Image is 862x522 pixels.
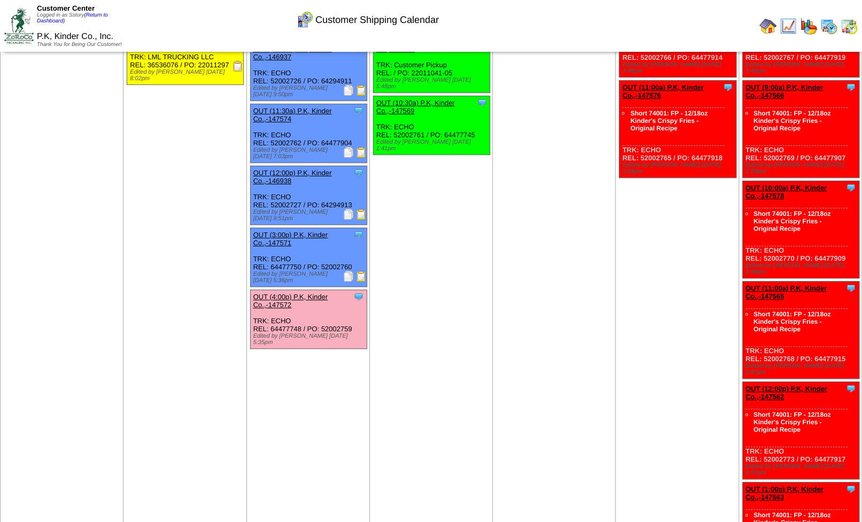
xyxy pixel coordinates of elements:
img: ZoRoCo_Logo(Green%26Foil)%20jpg.webp [4,8,34,44]
img: calendarinout.gif [841,18,858,35]
div: Edited by [PERSON_NAME] [DATE] 1:48pm [622,162,735,175]
a: Short 74001: FP - 12/18oz Kinder's Crispy Fries - Original Recipe [754,310,831,333]
div: TRK: ECHO REL: 52002773 / PO: 64477917 [742,382,859,479]
img: Tooltip [353,167,364,178]
div: TRK: ECHO REL: 52002770 / PO: 64477909 [742,181,859,278]
img: Tooltip [723,82,733,92]
div: Edited by [PERSON_NAME] [DATE] 5:35pm [253,333,367,346]
div: TRK: ECHO REL: 52002762 / PO: 64477904 [250,104,367,163]
div: TRK: ECHO REL: 64477750 / PO: 52002760 [250,228,367,287]
a: (Return to Dashboard) [37,12,108,24]
img: calendarprod.gif [820,18,837,35]
span: P.K, Kinder Co., Inc. [37,32,113,41]
a: Short 74001: FP - 12/18oz Kinder's Crispy Fries - Original Recipe [754,411,831,433]
a: OUT (11:30a) P.K, Kinder Co.,-147574 [253,107,332,123]
a: OUT (10:30a) P.K, Kinder Co.,-147569 [376,99,455,115]
img: Bill of Lading [356,85,367,96]
img: Bill of Lading [356,147,367,158]
a: OUT (11:00a) P.K, Kinder Co.,-147576 [622,83,703,99]
span: Customer Shipping Calendar [315,14,439,26]
div: TRK: ECHO REL: 52002761 / PO: 64477745 [373,96,490,155]
div: Edited by [PERSON_NAME] [DATE] 9:50pm [253,85,367,98]
img: home.gif [759,18,776,35]
div: Edited by [PERSON_NAME] [DATE] 1:57pm [745,363,859,376]
div: TRK: ECHO REL: 52002769 / PO: 64477907 [742,81,859,178]
img: calendarcustomer.gif [296,11,313,28]
img: Bill of Lading [356,209,367,220]
img: Tooltip [477,97,487,108]
div: Edited by [PERSON_NAME] [DATE] 1:55pm [745,162,859,175]
div: Edited by [PERSON_NAME] [DATE] 5:48pm [376,77,490,90]
img: Tooltip [353,229,364,240]
img: Bill of Lading [356,271,367,282]
span: Customer Center [37,4,95,12]
img: Tooltip [353,291,364,302]
span: Logged in as Sstory [37,12,108,24]
div: Edited by [PERSON_NAME] [DATE] 1:45pm [622,61,735,74]
a: Short 74001: FP - 12/18oz Kinder's Crispy Fries - Original Recipe [754,210,831,232]
div: TRK: ECHO REL: 52002726 / PO: 64294911 [250,42,367,101]
img: Receiving Document [232,61,243,72]
a: OUT (11:00a) P.K, Kinder Co.,-147565 [745,284,827,300]
img: Tooltip [845,484,856,494]
div: Edited by [PERSON_NAME] [DATE] 1:41pm [376,139,490,152]
div: Edited by [PERSON_NAME] [DATE] 1:49pm [745,61,859,74]
div: TRK: ECHO REL: 52002727 / PO: 64294913 [250,166,367,225]
a: OUT (1:00p) P.K, Kinder Co.,-147563 [745,485,824,501]
img: graph.gif [800,18,817,35]
a: OUT (4:00p) P.K, Kinder Co.,-147572 [253,293,328,309]
a: OUT (3:00p) P.K, Kinder Co.,-147571 [253,231,328,247]
img: Packing Slip [343,209,354,220]
div: Edited by [PERSON_NAME] [DATE] 8:02pm [130,69,243,82]
div: Edited by [PERSON_NAME] [DATE] 9:51pm [253,209,367,222]
img: Tooltip [845,82,856,92]
img: Packing Slip [343,271,354,282]
div: TRK: ECHO REL: 64477748 / PO: 52002759 [250,290,367,349]
div: TRK: LML TRUCKING LLC REL: 36536076 / PO: 22011297 [127,34,244,85]
img: Tooltip [845,383,856,394]
a: OUT (12:00p) P.K, Kinder Co.,-147562 [745,385,827,401]
img: Tooltip [845,182,856,193]
img: Packing Slip [343,147,354,158]
span: Thank You for Being Our Customer! [37,42,122,48]
div: Edited by [PERSON_NAME] [DATE] 1:57pm [745,463,859,476]
div: Edited by [PERSON_NAME] [DATE] 5:36pm [253,271,367,284]
a: OUT (12:00p) P.K, Kinder Co.,-146938 [253,169,332,185]
div: TRK: ECHO REL: 52002765 / PO: 64477918 [619,81,736,178]
div: Edited by [PERSON_NAME] [DATE] 7:03pm [253,147,367,160]
img: Tooltip [845,283,856,293]
img: line_graph.gif [780,18,797,35]
div: Edited by [PERSON_NAME] [DATE] 1:56pm [745,262,859,275]
img: Tooltip [353,105,364,116]
a: OUT (10:00a) P.K, Kinder Co.,-147578 [745,184,827,200]
div: TRK: ECHO REL: 52002768 / PO: 64477915 [742,282,859,379]
a: Short 74001: FP - 12/18oz Kinder's Crispy Fries - Original Recipe [630,110,708,132]
img: Packing Slip [343,85,354,96]
a: OUT (9:00a) P.K, Kinder Co.,-147566 [745,83,823,99]
div: TRK: Customer Pickup REL: / PO: 22011041-05 [373,34,490,93]
a: Short 74001: FP - 12/18oz Kinder's Crispy Fries - Original Recipe [754,110,831,132]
